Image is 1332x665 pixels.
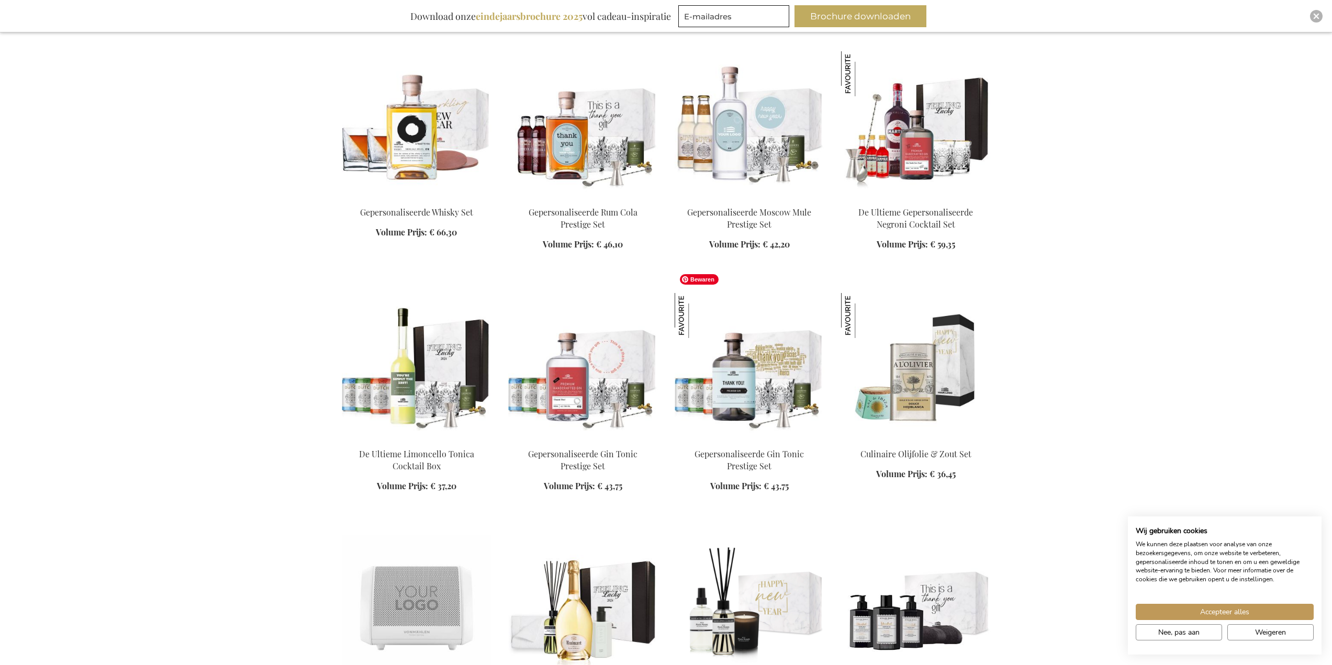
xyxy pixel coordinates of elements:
span: Volume Prijs: [876,468,927,479]
img: Close [1313,13,1319,19]
img: De Ultieme Gepersonaliseerde Negroni Cocktail Set [841,51,886,96]
a: Ultimate Limoncello Tonica Cocktail Box [342,435,491,445]
a: The Ultimate Personalized Negroni Cocktail Set De Ultieme Gepersonaliseerde Negroni Cocktail Set [841,194,991,204]
b: eindejaarsbrochure 2025 [476,10,583,22]
a: Culinaire Olijfolie & Zout Set [860,448,971,459]
a: De Ultieme Limoncello Tonica Cocktail Box [359,448,474,471]
a: Gepersonaliseerde Whisky Set [360,207,473,218]
a: Volume Prijs: € 36,45 [876,468,956,480]
span: Volume Prijs: [543,239,594,250]
span: Weigeren [1255,627,1286,638]
span: Volume Prijs: [544,480,595,491]
form: marketing offers and promotions [678,5,792,30]
span: Nee, pas aan [1158,627,1200,638]
span: € 46,10 [596,239,623,250]
span: € 43,75 [764,480,789,491]
button: Accepteer alle cookies [1136,604,1314,620]
a: Gepersonaliseerde Rum Cola Prestige Set [529,207,637,230]
a: Olive & Salt Culinary Set Culinaire Olijfolie & Zout Set [841,435,991,445]
p: We kunnen deze plaatsen voor analyse van onze bezoekersgegevens, om onze website te verbeteren, g... [1136,540,1314,584]
h2: Wij gebruiken cookies [1136,526,1314,536]
img: Gepersonaliseerde Gin Tonic Prestige Set [675,293,720,338]
img: Personalised Whisky Set [342,51,491,198]
img: Olive & Salt Culinary Set [841,293,991,439]
a: Volume Prijs: € 37,20 [377,480,456,492]
button: Alle cookies weigeren [1227,624,1314,640]
span: Volume Prijs: [710,480,762,491]
img: Gepersonaliseerde Moscow Mule Prestige Set [675,51,824,198]
span: € 36,45 [930,468,956,479]
span: Bewaren [680,274,719,285]
a: De Ultieme Gepersonaliseerde Negroni Cocktail Set [858,207,973,230]
img: Personalised Rum Cola Prestige Set [508,51,658,198]
span: € 59,35 [930,239,955,250]
a: Gepersonaliseerde Gin Tonic Prestige Set [695,448,804,471]
a: Personalised Whisky Set [342,194,491,204]
a: Volume Prijs: € 46,10 [543,239,623,251]
a: Gepersonaliseerde Moscow Mule Prestige Set [675,194,824,204]
img: Ultimate Limoncello Tonica Cocktail Box [342,293,491,439]
a: Volume Prijs: € 43,75 [544,480,622,492]
span: Volume Prijs: [877,239,928,250]
a: Volume Prijs: € 43,75 [710,480,789,492]
span: Volume Prijs: [376,227,427,238]
a: Personalised Gin Tonic Prestige Set [508,435,658,445]
span: € 37,20 [430,480,456,491]
img: Personalised Gin Tonic Prestige Set [508,293,658,439]
input: E-mailadres [678,5,789,27]
button: Pas cookie voorkeuren aan [1136,624,1222,640]
img: Personalised Gin Tonic Prestige Set [675,293,824,439]
span: Volume Prijs: [377,480,428,491]
a: Volume Prijs: € 66,30 [376,227,457,239]
a: Personalised Rum Cola Prestige Set [508,194,658,204]
div: Close [1310,10,1323,22]
div: Download onze vol cadeau-inspiratie [406,5,676,27]
button: Brochure downloaden [794,5,926,27]
span: Accepteer alles [1200,606,1249,617]
a: Volume Prijs: € 59,35 [877,239,955,251]
a: Gepersonaliseerde Gin Tonic Prestige Set [528,448,637,471]
span: € 66,30 [429,227,457,238]
a: Personalised Gin Tonic Prestige Set Gepersonaliseerde Gin Tonic Prestige Set [675,435,824,445]
img: The Ultimate Personalized Negroni Cocktail Set [841,51,991,198]
span: € 43,75 [597,480,622,491]
img: Culinaire Olijfolie & Zout Set [841,293,886,338]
